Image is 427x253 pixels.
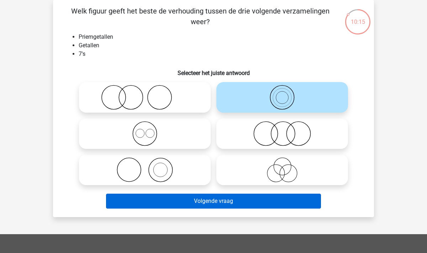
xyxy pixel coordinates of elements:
[79,50,363,58] li: 7's
[79,33,363,41] li: Priemgetallen
[344,9,371,26] div: 10:15
[106,194,321,209] button: Volgende vraag
[79,41,363,50] li: Getallen
[64,64,363,76] h6: Selecteer het juiste antwoord
[64,6,336,27] p: Welk figuur geeft het beste de verhouding tussen de drie volgende verzamelingen weer?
